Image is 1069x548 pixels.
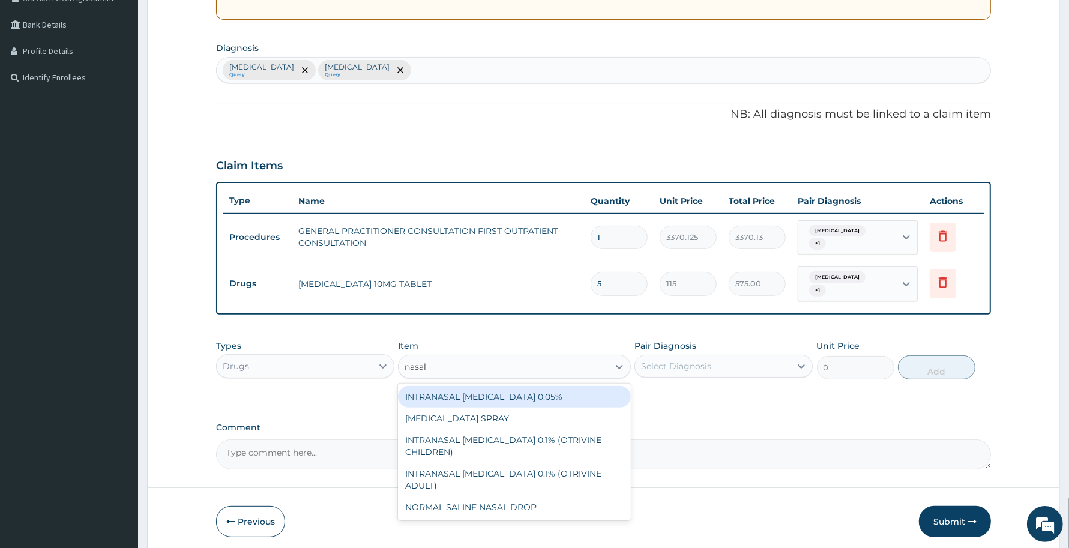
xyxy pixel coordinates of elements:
[197,6,226,35] div: Minimize live chat window
[6,328,229,370] textarea: Type your message and hit 'Enter'
[809,225,866,237] span: [MEDICAL_DATA]
[398,463,630,496] div: INTRANASAL [MEDICAL_DATA] 0.1% (OTRIVINE ADULT)
[792,189,924,213] th: Pair Diagnosis
[325,62,390,72] p: [MEDICAL_DATA]
[398,408,630,429] div: [MEDICAL_DATA] SPRAY
[223,360,249,372] div: Drugs
[634,340,696,352] label: Pair Diagnosis
[919,506,991,537] button: Submit
[216,423,991,433] label: Comment
[229,72,294,78] small: Query
[809,271,866,283] span: [MEDICAL_DATA]
[216,160,283,173] h3: Claim Items
[817,340,860,352] label: Unit Price
[216,42,259,54] label: Diagnosis
[223,272,292,295] td: Drugs
[229,62,294,72] p: [MEDICAL_DATA]
[216,341,241,351] label: Types
[325,72,390,78] small: Query
[924,189,984,213] th: Actions
[62,67,202,83] div: Chat with us now
[223,226,292,248] td: Procedures
[292,219,585,255] td: GENERAL PRACTITIONER CONSULTATION FIRST OUTPATIENT CONSULTATION
[292,189,585,213] th: Name
[641,360,711,372] div: Select Diagnosis
[216,506,285,537] button: Previous
[292,272,585,296] td: [MEDICAL_DATA] 10MG TABLET
[723,189,792,213] th: Total Price
[300,65,310,76] span: remove selection option
[395,65,406,76] span: remove selection option
[216,107,991,122] p: NB: All diagnosis must be linked to a claim item
[398,340,418,352] label: Item
[809,285,826,297] span: + 1
[898,355,975,379] button: Add
[22,60,49,90] img: d_794563401_company_1708531726252_794563401
[223,190,292,212] th: Type
[809,238,826,250] span: + 1
[398,429,630,463] div: INTRANASAL [MEDICAL_DATA] 0.1% (OTRIVINE CHILDREN)
[398,386,630,408] div: INTRANASAL [MEDICAL_DATA] 0.05%
[585,189,654,213] th: Quantity
[654,189,723,213] th: Unit Price
[70,151,166,272] span: We're online!
[398,496,630,518] div: NORMAL SALINE NASAL DROP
